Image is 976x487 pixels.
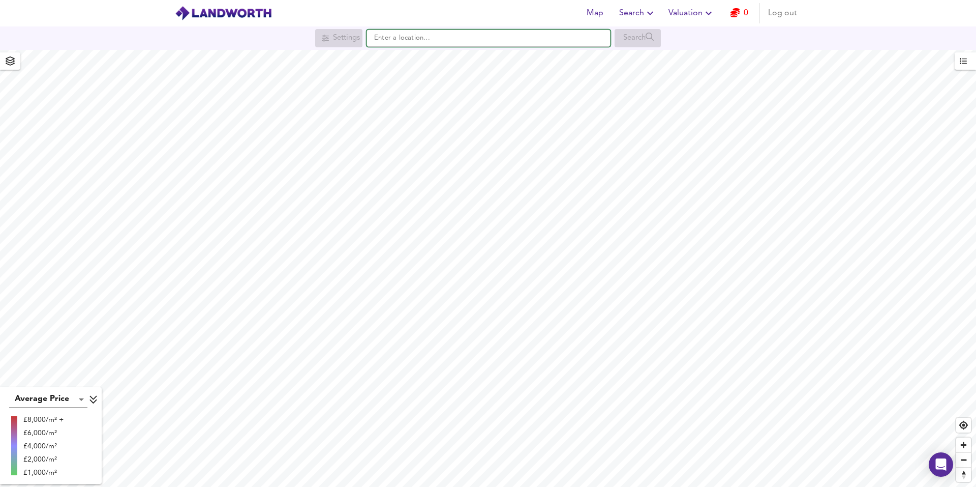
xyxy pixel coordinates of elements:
button: Zoom in [956,438,971,452]
span: Log out [768,6,797,20]
button: Find my location [956,418,971,433]
input: Enter a location... [367,30,611,47]
span: Valuation [668,6,715,20]
div: Open Intercom Messenger [929,452,953,477]
div: £4,000/m² [23,441,64,451]
div: Average Price [9,391,87,408]
button: Reset bearing to north [956,467,971,482]
button: Map [578,3,611,23]
span: Zoom out [956,453,971,467]
div: £6,000/m² [23,428,64,438]
span: Search [619,6,656,20]
button: Search [615,3,660,23]
span: Map [583,6,607,20]
div: £8,000/m² + [23,415,64,425]
a: 0 [730,6,748,20]
button: Log out [764,3,801,23]
div: £2,000/m² [23,454,64,465]
div: Search for a location first or explore the map [615,29,661,47]
button: Zoom out [956,452,971,467]
button: Valuation [664,3,719,23]
button: 0 [723,3,755,23]
div: £1,000/m² [23,468,64,478]
img: logo [175,6,272,21]
div: Search for a location first or explore the map [315,29,362,47]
